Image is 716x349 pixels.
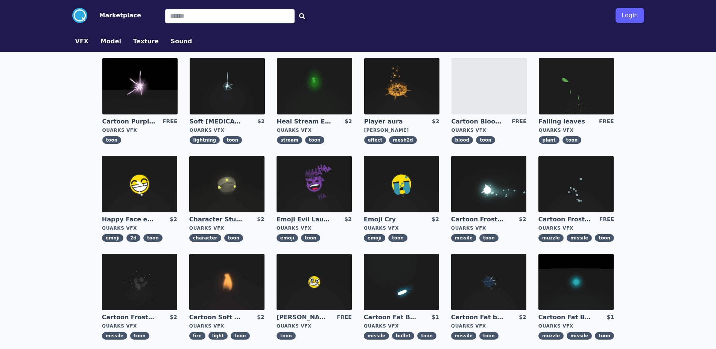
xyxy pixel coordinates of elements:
[538,332,564,340] span: muzzle
[171,37,192,46] button: Sound
[476,136,495,144] span: toon
[595,234,614,242] span: toon
[345,117,352,126] div: $2
[451,215,505,224] a: Cartoon Frost Missile
[170,313,177,322] div: $2
[595,332,614,340] span: toon
[364,58,439,114] img: imgAlt
[519,215,526,224] div: $2
[102,117,157,126] a: Cartoon Purple [MEDICAL_DATA]
[277,323,352,329] div: Quarks VFX
[538,156,614,212] img: imgAlt
[189,225,265,231] div: Quarks VFX
[277,136,303,144] span: stream
[163,117,177,126] div: FREE
[539,58,614,114] img: imgAlt
[567,234,592,242] span: missile
[451,313,505,322] a: Cartoon Fat bullet explosion
[277,127,352,133] div: Quarks VFX
[538,215,593,224] a: Cartoon Frost Missile Muzzle Flash
[451,254,526,310] img: imgAlt
[364,313,418,322] a: Cartoon Fat Bullet
[75,37,89,46] button: VFX
[607,313,614,322] div: $1
[432,215,439,224] div: $2
[364,332,389,340] span: missile
[451,117,506,126] a: Cartoon Blood Splash
[392,332,414,340] span: bullet
[451,136,473,144] span: blood
[337,313,351,322] div: FREE
[277,58,352,114] img: imgAlt
[277,117,331,126] a: Heal Stream Effect
[479,332,499,340] span: toon
[277,225,352,231] div: Quarks VFX
[277,156,352,212] img: imgAlt
[364,117,418,126] a: Player aura
[223,136,242,144] span: toon
[165,37,198,46] a: Sound
[102,323,177,329] div: Quarks VFX
[190,127,265,133] div: Quarks VFX
[451,323,526,329] div: Quarks VFX
[538,234,564,242] span: muzzle
[388,234,407,242] span: toon
[190,136,220,144] span: lightning
[102,313,156,322] a: Cartoon Frost Missile Explosion
[567,332,592,340] span: missile
[87,11,141,20] a: Marketplace
[451,225,526,231] div: Quarks VFX
[344,215,351,224] div: $2
[257,313,264,322] div: $2
[538,323,614,329] div: Quarks VFX
[189,234,221,242] span: character
[170,215,177,224] div: $2
[364,225,439,231] div: Quarks VFX
[102,332,127,340] span: missile
[102,225,177,231] div: Quarks VFX
[99,11,141,20] button: Marketplace
[364,254,439,310] img: imgAlt
[432,313,439,322] div: $1
[257,215,264,224] div: $2
[190,117,244,126] a: Soft [MEDICAL_DATA]
[538,225,614,231] div: Quarks VFX
[277,254,352,310] img: imgAlt
[539,117,593,126] a: Falling leaves
[189,323,265,329] div: Quarks VFX
[189,254,265,310] img: imgAlt
[102,254,177,310] img: imgAlt
[364,215,418,224] a: Emoji Cry
[599,117,614,126] div: FREE
[102,156,177,212] img: imgAlt
[102,234,123,242] span: emoji
[102,215,156,224] a: Happy Face emoji
[231,332,250,340] span: toon
[539,127,614,133] div: Quarks VFX
[189,313,243,322] a: Cartoon Soft CandleLight
[599,215,614,224] div: FREE
[69,37,95,46] a: VFX
[417,332,436,340] span: toon
[94,37,127,46] a: Model
[189,156,265,212] img: imgAlt
[143,234,163,242] span: toon
[102,58,178,114] img: imgAlt
[102,136,122,144] span: toon
[126,234,140,242] span: 2d
[277,313,331,322] a: [PERSON_NAME]
[305,136,324,144] span: toon
[519,313,526,322] div: $2
[224,234,243,242] span: toon
[364,323,439,329] div: Quarks VFX
[127,37,165,46] a: Texture
[277,234,298,242] span: emoji
[133,37,159,46] button: Texture
[389,136,417,144] span: mesh2d
[451,127,527,133] div: Quarks VFX
[208,332,228,340] span: light
[277,215,331,224] a: Emoji Evil Laugh
[538,313,593,322] a: Cartoon Fat Bullet Muzzle Flash
[539,136,559,144] span: plant
[512,117,526,126] div: FREE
